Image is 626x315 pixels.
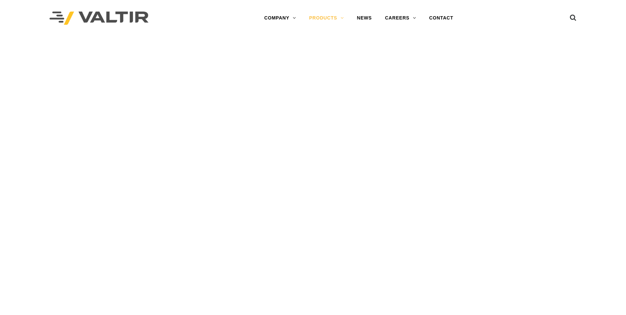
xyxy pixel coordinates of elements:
a: PRODUCTS [303,12,350,25]
a: CAREERS [379,12,423,25]
a: CONTACT [423,12,460,25]
a: NEWS [350,12,379,25]
a: COMPANY [258,12,303,25]
img: Valtir [49,12,148,25]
